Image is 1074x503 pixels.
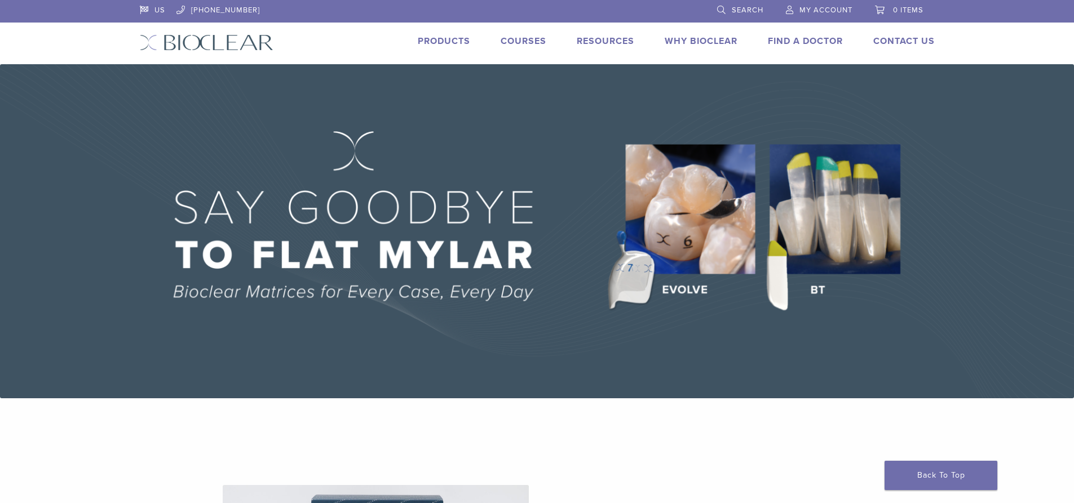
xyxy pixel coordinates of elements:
[885,461,997,490] a: Back To Top
[799,6,852,15] span: My Account
[665,35,737,47] a: Why Bioclear
[732,6,763,15] span: Search
[501,35,546,47] a: Courses
[140,34,273,51] img: Bioclear
[418,35,470,47] a: Products
[893,6,923,15] span: 0 items
[768,35,843,47] a: Find A Doctor
[873,35,935,47] a: Contact Us
[577,35,634,47] a: Resources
